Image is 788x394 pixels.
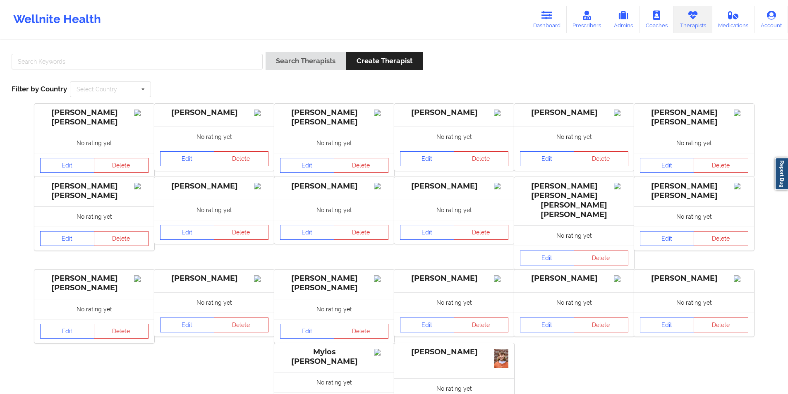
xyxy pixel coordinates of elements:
div: No rating yet [394,127,514,147]
a: Edit [400,151,455,166]
img: Image%2Fplaceholer-image.png [614,275,628,282]
div: No rating yet [274,200,394,220]
div: [PERSON_NAME] [PERSON_NAME] [280,108,388,127]
button: Delete [574,318,628,332]
div: Mylos [PERSON_NAME] [280,347,388,366]
div: [PERSON_NAME] [400,274,508,283]
div: [PERSON_NAME] [PERSON_NAME] [640,108,748,127]
a: Medications [712,6,755,33]
button: Delete [454,151,508,166]
div: [PERSON_NAME] [PERSON_NAME] [40,108,148,127]
img: Image%2Fplaceholer-image.png [254,110,268,116]
a: Edit [160,318,215,332]
img: 9a2c91b1-eafe-48be-9e37-a73a960c85b9_linkedin.jpg [494,349,508,368]
div: Select Country [77,86,117,92]
button: Delete [334,158,388,173]
div: No rating yet [274,372,394,392]
div: [PERSON_NAME] [160,274,268,283]
button: Delete [214,318,268,332]
div: No rating yet [274,299,394,319]
a: Report Bug [775,158,788,190]
a: Edit [520,251,575,265]
button: Delete [694,231,748,246]
a: Prescribers [567,6,608,33]
button: Delete [94,231,148,246]
div: No rating yet [274,133,394,153]
a: Therapists [674,6,712,33]
div: No rating yet [634,133,754,153]
button: Delete [94,158,148,173]
div: [PERSON_NAME] [640,274,748,283]
img: Image%2Fplaceholer-image.png [734,110,748,116]
div: No rating yet [154,292,274,313]
div: [PERSON_NAME] [PERSON_NAME] [PERSON_NAME] [PERSON_NAME] [520,181,628,220]
span: Filter by Country [12,85,67,93]
button: Search Therapists [266,52,346,70]
button: Create Therapist [346,52,422,70]
img: Image%2Fplaceholer-image.png [494,275,508,282]
a: Edit [640,158,695,173]
div: [PERSON_NAME] [PERSON_NAME] [40,181,148,201]
img: Image%2Fplaceholer-image.png [134,275,148,282]
a: Edit [640,231,695,246]
a: Edit [280,158,335,173]
img: Image%2Fplaceholer-image.png [494,110,508,116]
button: Delete [454,318,508,332]
button: Delete [334,225,388,240]
img: Image%2Fplaceholer-image.png [374,183,388,189]
img: Image%2Fplaceholer-image.png [734,183,748,189]
img: Image%2Fplaceholer-image.png [614,183,628,189]
img: Image%2Fplaceholer-image.png [374,275,388,282]
div: No rating yet [514,127,634,147]
div: [PERSON_NAME] [PERSON_NAME] [640,181,748,201]
div: [PERSON_NAME] [PERSON_NAME] [40,274,148,293]
a: Edit [280,324,335,339]
a: Edit [40,158,95,173]
button: Delete [694,318,748,332]
img: Image%2Fplaceholer-image.png [254,275,268,282]
img: Image%2Fplaceholer-image.png [374,349,388,356]
img: Image%2Fplaceholer-image.png [134,183,148,189]
div: No rating yet [154,200,274,220]
button: Delete [334,324,388,339]
a: Edit [160,151,215,166]
a: Account [754,6,788,33]
img: Image%2Fplaceholer-image.png [374,110,388,116]
div: [PERSON_NAME] [160,108,268,117]
img: Image%2Fplaceholer-image.png [494,183,508,189]
div: [PERSON_NAME] [400,181,508,191]
div: No rating yet [634,206,754,227]
input: Search Keywords [12,54,263,69]
img: Image%2Fplaceholer-image.png [614,110,628,116]
button: Delete [214,151,268,166]
button: Delete [694,158,748,173]
div: [PERSON_NAME] [280,181,388,191]
div: No rating yet [34,206,154,227]
a: Coaches [640,6,674,33]
div: No rating yet [34,133,154,153]
button: Delete [454,225,508,240]
div: [PERSON_NAME] [400,108,508,117]
a: Dashboard [527,6,567,33]
a: Admins [607,6,640,33]
div: No rating yet [514,292,634,313]
a: Edit [640,318,695,332]
a: Edit [520,151,575,166]
button: Delete [94,324,148,339]
div: [PERSON_NAME] [400,347,508,357]
div: No rating yet [514,225,634,246]
a: Edit [40,324,95,339]
div: No rating yet [154,127,274,147]
div: No rating yet [34,299,154,319]
div: [PERSON_NAME] [PERSON_NAME] [280,274,388,293]
div: No rating yet [634,292,754,313]
img: Image%2Fplaceholer-image.png [134,110,148,116]
img: Image%2Fplaceholer-image.png [734,275,748,282]
button: Delete [574,251,628,265]
div: [PERSON_NAME] [520,108,628,117]
button: Delete [214,225,268,240]
div: No rating yet [394,200,514,220]
div: [PERSON_NAME] [160,181,268,191]
div: No rating yet [394,292,514,313]
a: Edit [520,318,575,332]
